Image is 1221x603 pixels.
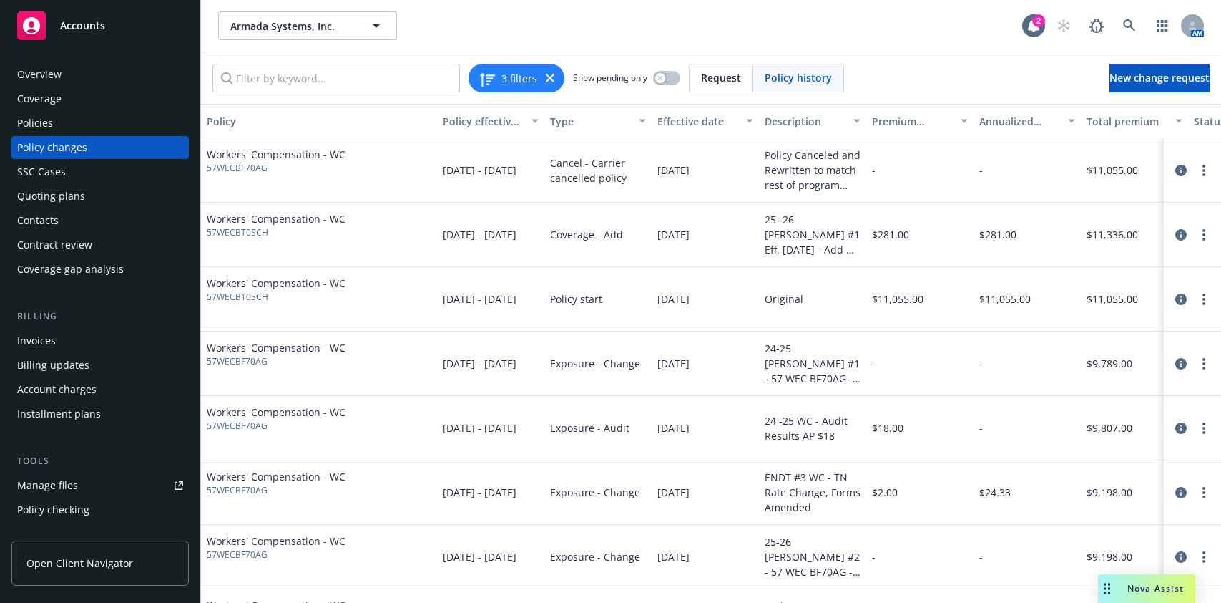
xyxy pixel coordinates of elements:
span: - [872,549,876,564]
div: ENDT #3 WC - TN Rate Change, Forms Amended [765,470,860,515]
span: $2.00 [872,485,898,500]
a: Policy changes [11,136,189,159]
div: Policy checking [17,498,89,521]
button: Type [544,104,652,138]
a: Contacts [11,209,189,232]
a: SSC Cases [11,160,189,183]
button: Description [759,104,866,138]
a: Overview [11,63,189,86]
span: Workers' Compensation - WC [207,211,345,226]
button: Armada Systems, Inc. [218,11,397,40]
a: Switch app [1148,11,1177,40]
a: circleInformation [1172,420,1190,437]
div: Drag to move [1098,574,1116,603]
button: Policy [201,104,437,138]
span: 57WECBT0SCH [207,226,345,239]
span: [DATE] [657,420,690,435]
a: circleInformation [1172,162,1190,179]
span: - [872,163,876,178]
div: Contract review [17,233,92,256]
div: Invoices [17,329,56,352]
span: $9,198.00 [1087,549,1132,564]
a: circleInformation [1172,484,1190,501]
span: - [979,163,983,178]
a: more [1195,420,1212,437]
a: Quoting plans [11,185,189,208]
a: Installment plans [11,402,189,425]
div: Policy effective dates [443,114,523,129]
span: Policy history [765,70,832,85]
span: Workers' Compensation - WC [207,340,345,355]
span: - [979,420,983,435]
span: - [979,356,983,371]
a: more [1195,291,1212,308]
div: 25 -26 [PERSON_NAME] #1 Eff. [DATE] - Add NJ to Policy [765,212,860,257]
span: Exposure - Audit [550,420,629,435]
div: Quoting plans [17,185,85,208]
a: more [1195,162,1212,179]
span: Request [701,70,741,85]
a: Manage files [11,474,189,497]
div: 24 -25 WC - Audit Results AP $18 [765,413,860,443]
div: Account charges [17,378,97,401]
div: 25-26 [PERSON_NAME] #2 - 57 WEC BF70AG - Changes to State [US_STATE] [765,534,860,579]
div: Coverage [17,87,62,110]
a: Accounts [11,6,189,46]
div: Policy changes [17,136,87,159]
a: circleInformation [1172,226,1190,243]
span: Accounts [60,20,105,32]
div: Manage exposures [17,523,108,546]
span: Show pending only [573,72,647,84]
a: more [1195,484,1212,501]
button: Effective date [652,104,759,138]
div: Policies [17,112,53,135]
a: Start snowing [1049,11,1078,40]
span: Workers' Compensation - WC [207,469,345,484]
a: more [1195,549,1212,566]
span: $11,055.00 [872,291,923,307]
span: Workers' Compensation - WC [207,276,345,291]
a: New change request [1109,64,1210,92]
span: 3 filters [501,71,537,86]
span: $24.33 [979,485,1011,500]
span: [DATE] [657,291,690,307]
span: [DATE] - [DATE] [443,420,516,435]
span: Armada Systems, Inc. [230,19,354,34]
span: 57WECBF70AG [207,355,345,368]
span: Workers' Compensation - WC [207,534,345,549]
span: 57WECBF70AG [207,162,345,175]
span: [DATE] - [DATE] [443,356,516,371]
span: [DATE] - [DATE] [443,163,516,178]
span: [DATE] [657,163,690,178]
a: Policies [11,112,189,135]
span: [DATE] - [DATE] [443,291,516,307]
a: Contract review [11,233,189,256]
a: more [1195,226,1212,243]
span: $9,198.00 [1087,485,1132,500]
span: Coverage - Add [550,227,623,242]
div: Policy [207,114,431,129]
span: [DATE] [657,356,690,371]
span: 57WECBF70AG [207,420,345,433]
div: 24-25 [PERSON_NAME] #1 - 57 WEC BF70AG - Changes to State [US_STATE] (No AP) [765,341,860,386]
div: Billing [11,309,189,324]
a: Account charges [11,378,189,401]
div: Total premium [1087,114,1167,129]
div: Description [765,114,845,129]
a: Report a Bug [1082,11,1111,40]
span: 57WECBF70AG [207,484,345,497]
span: $18.00 [872,420,903,435]
a: Manage exposures [11,523,189,546]
span: [DATE] - [DATE] [443,227,516,242]
a: more [1195,355,1212,372]
a: Invoices [11,329,189,352]
span: [DATE] [657,227,690,242]
span: - [872,356,876,371]
div: Effective date [657,114,737,129]
span: [DATE] [657,549,690,564]
a: Coverage gap analysis [11,258,189,281]
span: 57WECBT0SCH [207,291,345,304]
span: $281.00 [872,227,909,242]
a: Search [1115,11,1144,40]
